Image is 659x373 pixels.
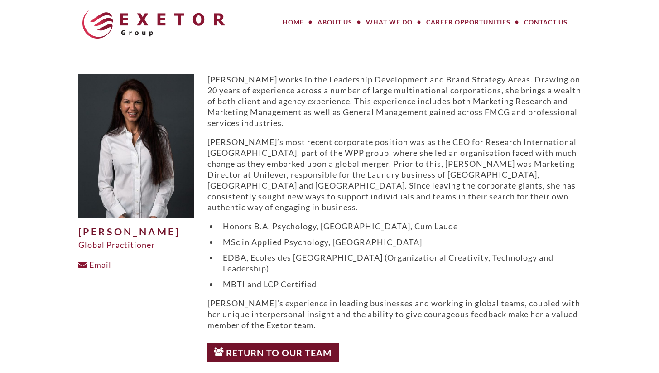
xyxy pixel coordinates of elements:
[78,239,194,250] div: Global Practitioner
[207,74,581,128] p: [PERSON_NAME] works in the Leadership Development and Brand Strategy Areas. Drawing on 20 years o...
[78,227,194,237] h1: [PERSON_NAME]
[276,13,311,31] a: Home
[218,221,581,232] li: Honors B.A. Psychology, [GEOGRAPHIC_DATA], Cum Laude
[78,260,111,270] a: Email
[207,298,581,330] p: [PERSON_NAME]’s experience in leading businesses and working in global teams, coupled with her un...
[78,74,194,218] img: Angy-W-1-500x625.jpg
[207,136,581,213] p: [PERSON_NAME]’s most recent corporate position was as the CEO for Research International [GEOGRAP...
[359,13,419,31] a: What We Do
[419,13,517,31] a: Career Opportunities
[207,343,339,362] a: Return to Our Team
[517,13,574,31] a: Contact Us
[218,237,581,247] li: MSc in Applied Psychology, [GEOGRAPHIC_DATA]
[218,279,581,290] li: MBTI and LCP Certified
[82,10,225,39] img: The Exetor Group
[218,252,581,274] li: EDBA, Ecoles des [GEOGRAPHIC_DATA] (Organizational Creativity, Technology and Leadership)
[311,13,359,31] a: About Us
